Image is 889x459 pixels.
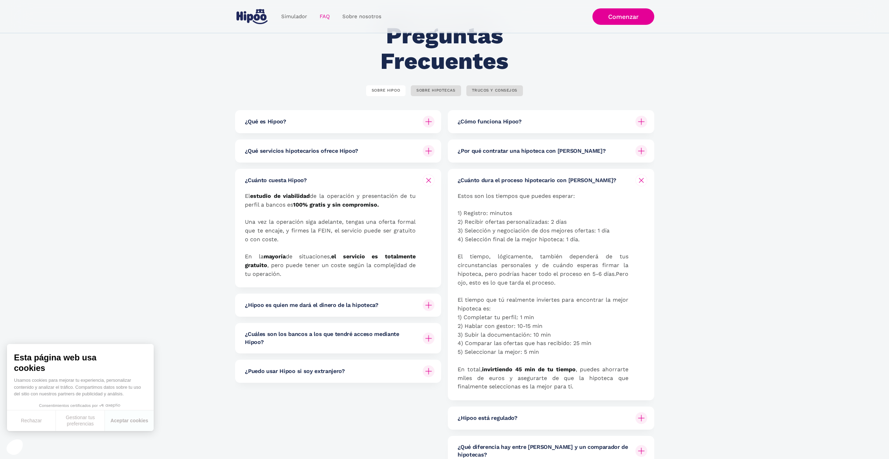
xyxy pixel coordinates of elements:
[245,177,306,184] h6: ¿Cuánto cuesta Hipoo?
[458,147,605,155] h6: ¿Por qué contratar una hipoteca con [PERSON_NAME]?
[416,88,455,93] div: SOBRE HIPOTECAS
[245,147,358,155] h6: ¿Qué servicios hipotecarios ofrece Hipoo?
[592,8,654,25] a: Comenzar
[458,443,630,459] h6: ¿Qué diferencia hay entre [PERSON_NAME] y un comparador de hipotecas?
[245,301,378,309] h6: ¿Hipoo es quien me dará el dinero de la hipoteca?
[482,366,576,373] strong: invirtiendo 45 min de tu tiempo
[245,118,286,125] h6: ¿Qué es Hipoo?
[313,10,336,23] a: FAQ
[250,193,310,199] strong: estudio de viabilidad
[458,192,628,391] p: Estos son los tiempos que puedes esperar: ‍ 1) Registro: minutos 2) Recibir ofertas personalizada...
[472,88,518,93] div: TRUCOS Y CONSEJOS
[235,6,269,27] a: home
[245,330,417,346] h6: ¿Cuáles son los bancos a los que tendré acceso mediante Hipoo?
[293,201,379,208] strong: 100% gratis y sin compromiso. ‍
[341,23,548,74] h2: Preguntas Frecuentes
[264,253,286,260] strong: mayoría
[275,10,313,23] a: Simulador
[245,192,416,279] p: El de la operación y presentación de tu perfil a bancos es Una vez la operación siga adelante, te...
[458,118,521,125] h6: ¿Cómo funciona Hipoo?
[372,88,400,93] div: SOBRE HIPOO
[245,367,344,375] h6: ¿Puedo usar Hipoo si soy extranjero?
[336,10,388,23] a: Sobre nosotros
[458,177,616,184] h6: ¿Cuánto dura el proceso hipotecario con [PERSON_NAME]?
[458,414,517,422] h6: ¿Hipoo está regulado?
